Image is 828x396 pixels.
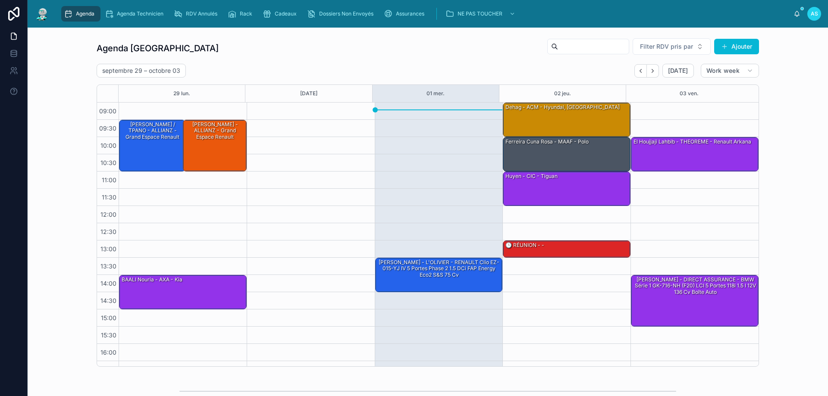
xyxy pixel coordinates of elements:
[662,64,694,78] button: [DATE]
[631,275,758,326] div: [PERSON_NAME] - DIRECT ASSURANCE - BMW Série 1 GK-716-NH (F20) LCI 5 portes 118i 1.5 i 12V 136 cv...
[119,120,185,171] div: [PERSON_NAME] / TPANO - ALLIANZ - Grand espace Renault
[98,297,119,304] span: 14:30
[76,10,94,17] span: Agenda
[117,10,163,17] span: Agenda Technicien
[121,121,185,141] div: [PERSON_NAME] / TPANO - ALLIANZ - Grand espace Renault
[98,159,119,166] span: 10:30
[98,228,119,235] span: 12:30
[100,193,119,201] span: 11:30
[503,241,630,257] div: 🕒 RÉUNION - -
[57,4,793,23] div: scrollable content
[99,331,119,339] span: 15:30
[97,107,119,115] span: 09:00
[701,64,759,78] button: Work week
[427,85,445,102] button: 01 mer.
[647,64,659,78] button: Next
[119,275,246,309] div: BAALI Nouria - AXA - Kia
[640,42,693,51] span: Filter RDV pris par
[98,142,119,149] span: 10:00
[680,85,699,102] button: 03 ven.
[503,103,630,137] div: dehag - ACM - Hyundai, [GEOGRAPHIC_DATA]
[260,6,303,22] a: Cadeaux
[173,85,190,102] button: 29 lun.
[505,103,621,111] div: dehag - ACM - Hyundai, [GEOGRAPHIC_DATA]
[396,10,424,17] span: Assurances
[98,280,119,287] span: 14:00
[554,85,571,102] button: 02 jeu.
[99,314,119,321] span: 15:00
[443,6,520,22] a: NE PAS TOUCHER
[668,67,688,75] span: [DATE]
[633,38,711,55] button: Select Button
[98,349,119,356] span: 16:00
[102,66,180,75] h2: septembre 29 – octobre 03
[634,64,647,78] button: Back
[61,6,100,22] a: Agenda
[183,120,246,171] div: [PERSON_NAME] - ALLIANZ - Grand espace Renault
[171,6,223,22] a: RDV Annulés
[377,259,502,279] div: [PERSON_NAME] - L'OLIVIER - RENAULT Clio EZ-015-YJ IV 5 Portes Phase 2 1.5 dCi FAP Energy eco2 S&...
[503,137,630,171] div: ferreira cuna rosa - MAAF - polo
[505,138,590,146] div: ferreira cuna rosa - MAAF - polo
[98,366,119,373] span: 16:30
[102,6,169,22] a: Agenda Technicien
[97,125,119,132] span: 09:30
[714,39,759,54] button: Ajouter
[633,276,758,296] div: [PERSON_NAME] - DIRECT ASSURANCE - BMW Série 1 GK-716-NH (F20) LCI 5 portes 118i 1.5 i 12V 136 cv...
[503,172,630,206] div: huyen - CIC - tiguan
[98,211,119,218] span: 12:00
[633,138,752,146] div: El Houjjaji Lahbib - THEOREME - Renault Arkana
[225,6,258,22] a: Rack
[706,67,740,75] span: Work week
[319,10,373,17] span: Dossiers Non Envoyés
[98,262,119,270] span: 13:30
[376,258,502,292] div: [PERSON_NAME] - L'OLIVIER - RENAULT Clio EZ-015-YJ IV 5 Portes Phase 2 1.5 dCi FAP Energy eco2 S&...
[631,137,758,171] div: El Houjjaji Lahbib - THEOREME - Renault Arkana
[185,121,246,141] div: [PERSON_NAME] - ALLIANZ - Grand espace Renault
[186,10,217,17] span: RDV Annulés
[300,85,317,102] button: [DATE]
[811,10,818,17] span: AS
[121,276,183,284] div: BAALI Nouria - AXA - Kia
[275,10,297,17] span: Cadeaux
[505,172,558,180] div: huyen - CIC - tiguan
[240,10,252,17] span: Rack
[458,10,502,17] span: NE PAS TOUCHER
[34,7,50,21] img: App logo
[505,241,545,249] div: 🕒 RÉUNION - -
[304,6,379,22] a: Dossiers Non Envoyés
[97,42,219,54] h1: Agenda [GEOGRAPHIC_DATA]
[100,176,119,184] span: 11:00
[381,6,430,22] a: Assurances
[98,245,119,253] span: 13:00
